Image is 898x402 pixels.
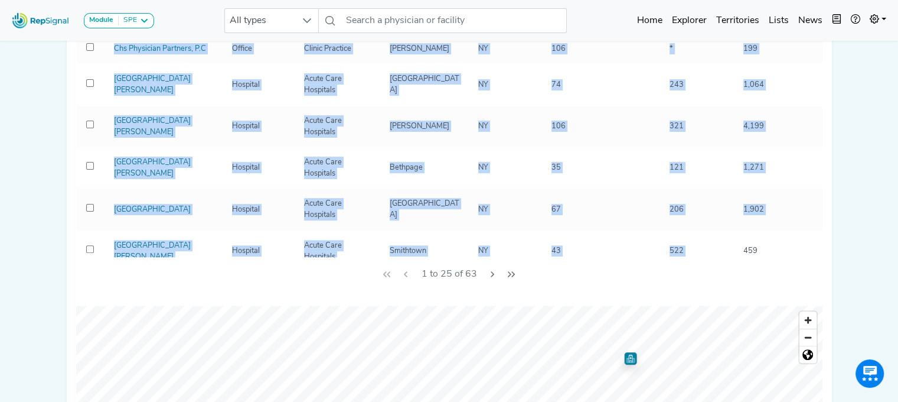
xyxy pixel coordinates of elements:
div: Acute Care Hospitals [297,73,378,96]
div: Hospital [225,245,267,257]
div: 35 [544,162,568,173]
a: News [793,9,827,33]
div: Hospital [225,204,267,215]
div: 243 [662,79,691,90]
div: 1,902 [736,204,771,215]
div: NY [471,162,495,173]
a: Chs Physician Partners, P.C [114,45,206,53]
a: [GEOGRAPHIC_DATA][PERSON_NAME] [114,75,191,94]
button: Reset bearing to north [799,346,817,363]
div: [GEOGRAPHIC_DATA] [383,198,466,221]
button: Intel Book [827,9,846,33]
div: 106 [544,43,573,54]
div: Hospital [225,121,267,132]
div: 206 [662,204,691,215]
span: Zoom out [799,329,817,346]
div: 4,199 [736,121,771,132]
div: Acute Care Hospitals [297,240,378,262]
div: Smithtown [383,245,433,257]
div: NY [471,204,495,215]
div: 74 [544,79,568,90]
a: [GEOGRAPHIC_DATA][PERSON_NAME] [114,242,191,261]
div: NY [471,43,495,54]
div: [PERSON_NAME] [383,121,456,132]
a: [GEOGRAPHIC_DATA][PERSON_NAME] [114,117,191,136]
div: 43 [544,245,568,257]
div: 106 [544,121,573,132]
div: Map marker [624,352,636,365]
button: ModuleSPE [84,13,154,28]
a: Explorer [667,9,711,33]
div: Office [225,43,259,54]
div: Hospital [225,79,267,90]
div: NY [471,245,495,257]
input: Search a physician or facility [341,8,567,33]
button: Next Page [483,263,502,286]
a: [GEOGRAPHIC_DATA][PERSON_NAME] [114,158,191,177]
div: SPE [119,16,137,25]
div: NY [471,121,495,132]
div: Bethpage [383,162,430,173]
div: 199 [736,43,765,54]
div: Acute Care Hospitals [297,115,378,138]
strong: Module [89,17,113,24]
div: Hospital [225,162,267,173]
button: Zoom out [799,329,817,346]
div: 459 [736,245,765,257]
div: 121 [662,162,691,173]
a: Home [632,9,667,33]
div: Clinic Practice [297,43,358,54]
div: NY [471,79,495,90]
button: Zoom in [799,312,817,329]
div: [GEOGRAPHIC_DATA] [383,73,466,96]
div: [PERSON_NAME] [383,43,456,54]
span: All types [225,9,296,33]
div: 522 [662,245,691,257]
span: 1 to 25 of 63 [417,263,482,286]
div: Acute Care Hospitals [297,198,378,221]
button: Last Page [502,263,521,286]
div: 1,064 [736,79,771,90]
a: [GEOGRAPHIC_DATA] [114,206,191,213]
a: Lists [764,9,793,33]
div: 67 [544,204,568,215]
a: Territories [711,9,764,33]
div: 1,271 [736,162,771,173]
span: Reset bearing to north [799,346,817,363]
img: hospital.5291bccb.svg [624,352,636,365]
div: 321 [662,121,691,132]
div: Acute Care Hospitals [297,157,378,179]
